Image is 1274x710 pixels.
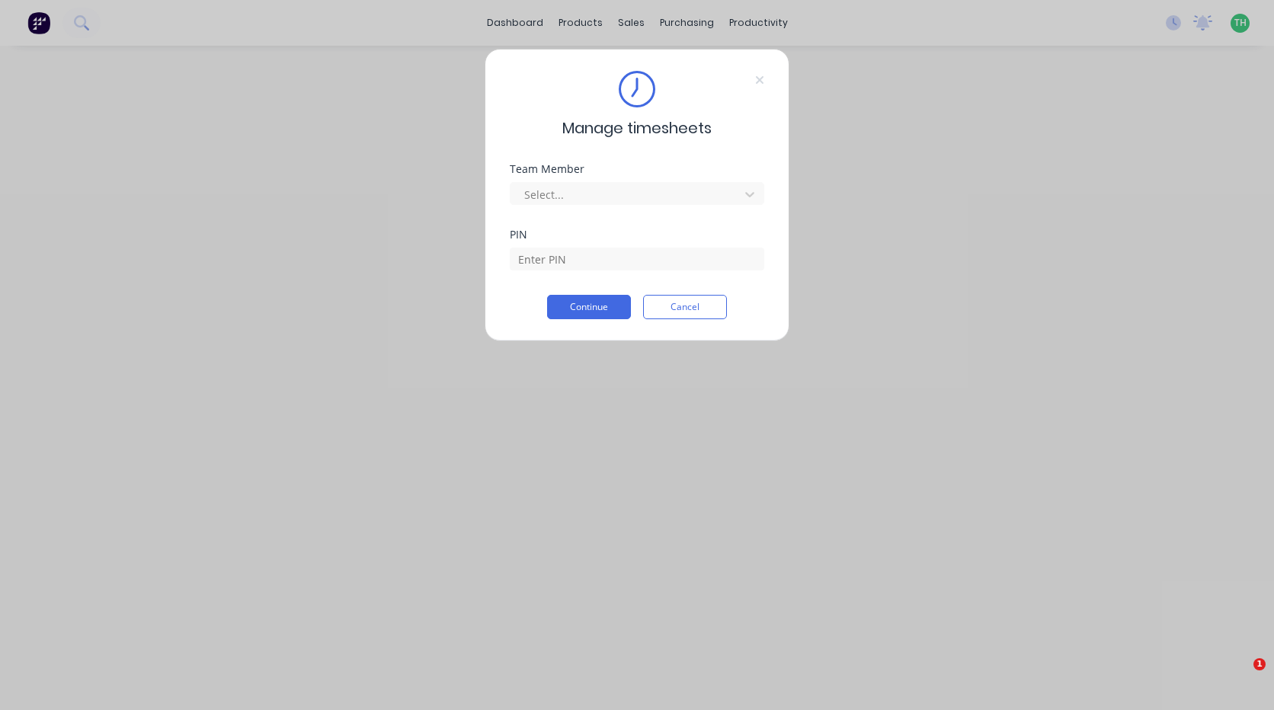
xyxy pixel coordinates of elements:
[510,164,764,174] div: Team Member
[562,117,712,139] span: Manage timesheets
[547,295,631,319] button: Continue
[1222,658,1259,695] iframe: Intercom live chat
[510,248,764,270] input: Enter PIN
[643,295,727,319] button: Cancel
[510,229,764,240] div: PIN
[1253,658,1266,670] span: 1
